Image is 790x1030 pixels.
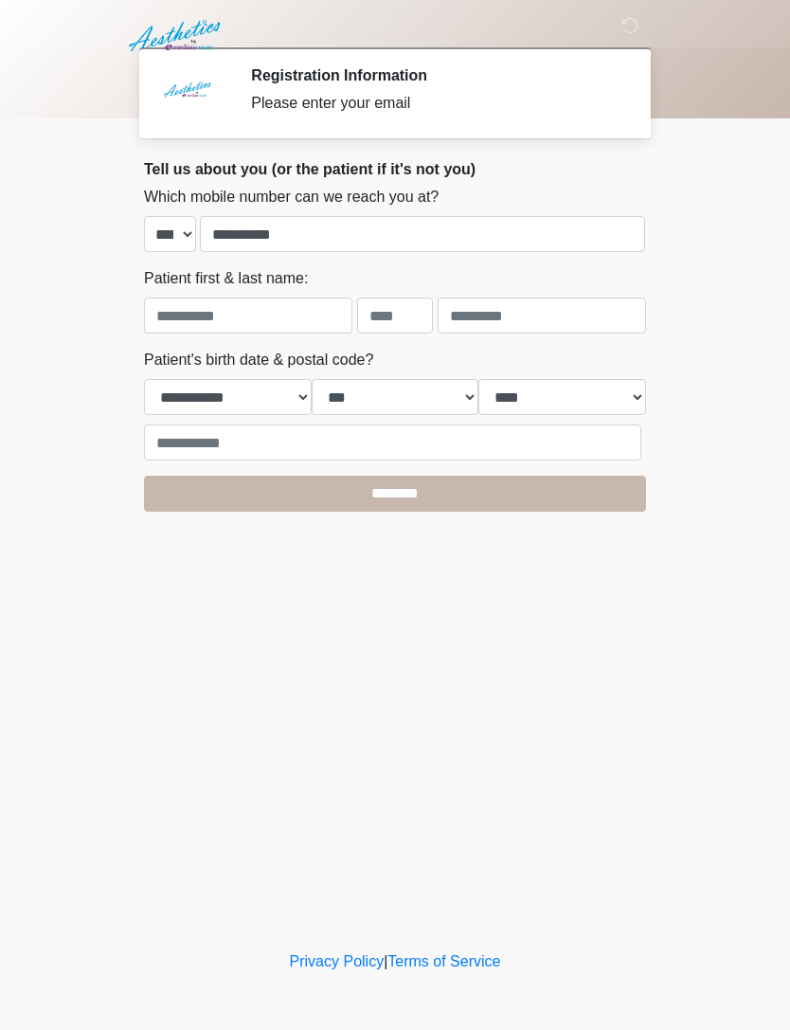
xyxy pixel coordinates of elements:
[251,66,618,84] h2: Registration Information
[144,160,646,178] h2: Tell us about you (or the patient if it's not you)
[144,349,373,371] label: Patient's birth date & postal code?
[387,953,500,969] a: Terms of Service
[144,186,439,208] label: Which mobile number can we reach you at?
[158,66,215,123] img: Agent Avatar
[251,92,618,115] div: Please enter your email
[384,953,387,969] a: |
[125,14,228,58] img: Aesthetics by Emediate Cure Logo
[290,953,385,969] a: Privacy Policy
[144,267,308,290] label: Patient first & last name:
